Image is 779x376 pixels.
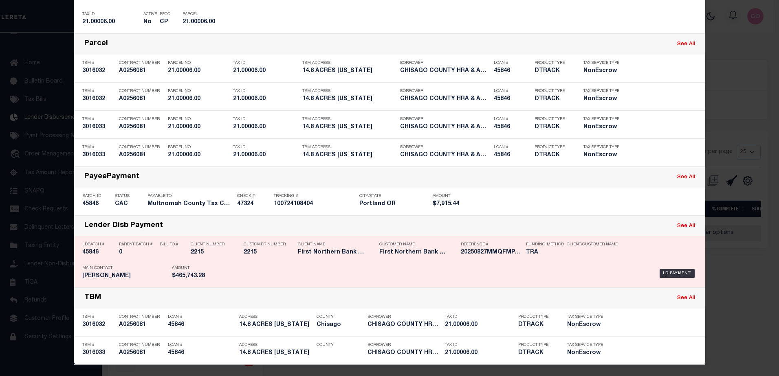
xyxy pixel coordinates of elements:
[233,145,298,150] p: Tax ID
[400,124,490,131] h5: CHISAGO COUNTY HRA & AUTHORITY/...
[119,152,164,159] h5: A0256081
[168,89,229,94] p: Parcel No
[461,242,522,247] p: Reference #
[302,61,396,66] p: TBM Address
[82,12,139,17] p: Tax ID
[302,117,396,122] p: TBM Address
[82,321,115,328] h5: 3016032
[119,145,164,150] p: Contract Number
[244,242,286,247] p: Customer Number
[168,152,229,159] h5: 21.00006.00
[84,173,139,182] div: PayeePayment
[526,242,564,247] p: Funding Method
[445,350,514,356] h5: 21.00006.00
[317,315,363,319] p: County
[237,194,270,199] p: Check #
[119,321,164,328] h5: A0256081
[677,42,695,47] a: See All
[82,68,115,74] h5: 3016032
[183,19,219,26] h5: 21.00006.00
[143,19,156,26] h5: No
[168,315,235,319] p: Loan #
[535,152,571,159] h5: DTRACK
[82,96,115,103] h5: 3016032
[400,68,490,74] h5: CHISAGO COUNTY HRA & AUTHORITY/...
[82,315,115,319] p: TBM #
[302,68,396,74] h5: 14.8 ACRES WYOMING
[119,242,156,247] p: Parent Batch #
[567,350,608,356] h5: NonEscrow
[302,152,396,159] h5: 14.8 ACRES WYOMING
[82,117,115,122] p: TBM #
[494,61,530,66] p: Loan #
[82,343,115,348] p: TBM #
[168,321,235,328] h5: 45846
[233,152,298,159] h5: 21.00006.00
[119,68,164,74] h5: A0256081
[302,145,396,150] p: TBM Address
[119,350,164,356] h5: A0256081
[535,117,571,122] p: Product Type
[677,295,695,301] a: See All
[494,152,530,159] h5: 45846
[160,12,170,17] p: PPCC
[168,145,229,150] p: Parcel No
[494,124,530,131] h5: 45846
[239,343,312,348] p: Address
[583,89,620,94] p: Tax Service Type
[535,61,571,66] p: Product Type
[518,350,555,356] h5: DTRACK
[82,145,115,150] p: TBM #
[183,12,219,17] p: Parcel
[298,249,367,256] h5: First Northern Bank & Trust
[379,249,449,256] h5: First Northern Bank & Trust
[400,145,490,150] p: Borrower
[84,293,101,303] div: TBM
[168,350,235,356] h5: 45846
[379,242,449,247] p: Customer Name
[583,96,620,103] h5: NonEscrow
[82,242,115,247] p: LDBatch #
[583,117,620,122] p: Tax Service Type
[367,321,441,328] h5: CHISAGO COUNTY HRA & AUTHORITY/...
[172,266,213,271] p: Amount
[400,61,490,66] p: Borrower
[494,145,530,150] p: Loan #
[119,96,164,103] h5: A0256081
[567,242,618,247] p: Client/Customer Name
[115,194,143,199] p: Status
[367,315,441,319] p: Borrower
[461,249,522,256] h5: 20250827MMQFMP2700219408271159FT03
[233,61,298,66] p: Tax ID
[244,249,284,256] h5: 2215
[535,68,571,74] h5: DTRACK
[302,124,396,131] h5: 14.8 ACRES WYOMING
[233,96,298,103] h5: 21.00006.00
[317,321,363,328] h5: Chisago
[82,249,115,256] h5: 45846
[168,124,229,131] h5: 21.00006.00
[567,315,608,319] p: Tax Service Type
[82,273,168,280] h5: Connie Visnosky
[400,96,490,103] h5: CHISAGO COUNTY HRA & AUTHORITY/...
[400,152,490,159] h5: CHISAGO COUNTY HRA & AUTHORITY/...
[367,350,441,356] h5: CHISAGO COUNTY HRA & AUTHORITY/...
[147,201,233,208] h5: Multnomah County Tax Collector
[82,194,111,199] p: Batch ID
[82,152,115,159] h5: 3016033
[567,321,608,328] h5: NonEscrow
[115,201,143,208] h5: CAC
[233,124,298,131] h5: 21.00006.00
[168,68,229,74] h5: 21.00006.00
[237,201,270,208] h5: 47324
[239,321,312,328] h5: 14.8 ACRES WYOMING
[445,321,514,328] h5: 21.00006.00
[191,242,231,247] p: Client Number
[119,343,164,348] p: Contract Number
[535,96,571,103] h5: DTRACK
[191,249,231,256] h5: 2215
[233,68,298,74] h5: 21.00006.00
[168,96,229,103] h5: 21.00006.00
[82,350,115,356] h5: 3016033
[433,194,469,199] p: Amount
